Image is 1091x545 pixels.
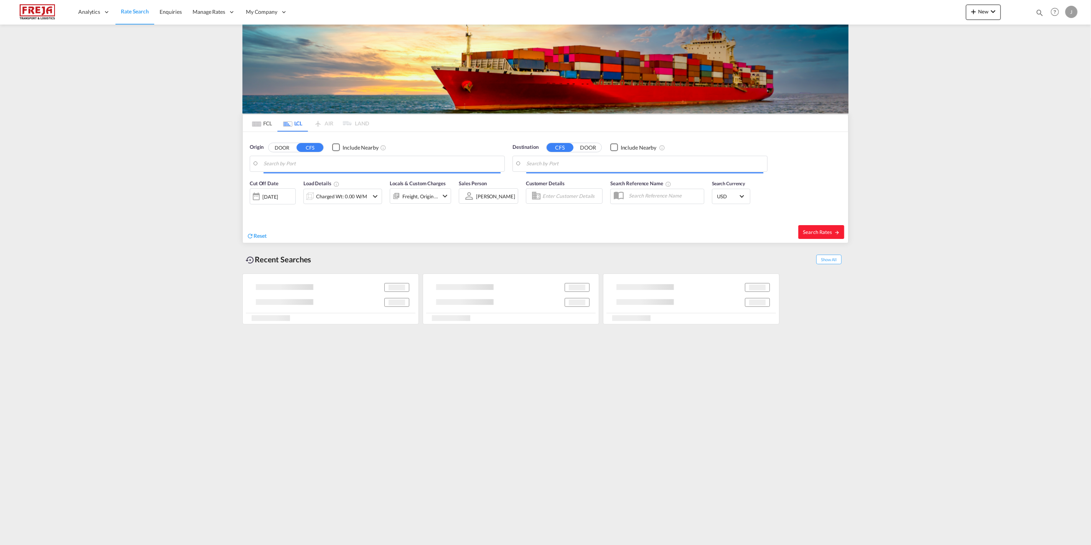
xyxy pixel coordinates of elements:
md-checkbox: Checkbox No Ink [332,143,379,151]
div: Charged Wt: 0.00 W/Micon-chevron-down [303,189,382,204]
span: My Company [246,8,277,16]
span: Search Rates [803,229,840,235]
md-select: Select Currency: $ USDUnited States Dollar [716,191,746,202]
button: Search Ratesicon-arrow-right [798,225,844,239]
span: Show All [816,255,842,264]
span: Sales Person [459,180,487,186]
span: Manage Rates [193,8,225,16]
div: Help [1048,5,1065,19]
input: Search by Port [264,158,501,170]
span: Destination [513,143,539,151]
md-tab-item: FCL [247,115,277,132]
md-datepicker: Select [250,204,255,214]
span: Load Details [303,180,339,186]
div: Recent Searches [242,251,315,268]
img: 586607c025bf11f083711d99603023e7.png [12,3,63,21]
span: New [969,8,998,15]
md-select: Sales Person: Jarkko Lamminpaa [475,191,516,202]
md-icon: icon-backup-restore [246,255,255,265]
input: Enter Customer Details [542,190,600,202]
span: Search Reference Name [610,180,671,186]
div: J [1065,6,1078,18]
button: CFS [297,143,323,152]
span: Cut Off Date [250,180,279,186]
div: Origin DOOR CFS Checkbox No InkUnchecked: Ignores neighbouring ports when fetching rates.Checked ... [243,132,848,243]
button: CFS [547,143,574,152]
span: Search Currency [712,181,745,186]
div: Include Nearby [621,144,657,151]
md-icon: icon-chevron-down [989,7,998,16]
input: Search Reference Name [625,190,704,201]
span: USD [717,193,738,200]
md-pagination-wrapper: Use the left and right arrow keys to navigate between tabs [247,115,369,132]
md-icon: icon-chevron-down [371,192,380,201]
md-icon: Your search will be saved by the below given name [665,181,671,187]
span: Origin [250,143,264,151]
div: Freight Origin Destination [402,191,438,202]
button: DOOR [269,143,295,152]
div: Include Nearby [343,144,379,151]
button: DOOR [575,143,602,152]
div: [DATE] [250,188,296,204]
span: Rate Search [121,8,149,15]
input: Search by Port [526,158,763,170]
md-icon: icon-arrow-right [834,230,840,235]
md-checkbox: Checkbox No Ink [610,143,657,151]
div: Freight Origin Destinationicon-chevron-down [390,188,451,204]
div: [DATE] [262,193,278,200]
md-icon: icon-magnify [1035,8,1044,17]
div: icon-refreshReset [247,232,267,240]
md-icon: icon-refresh [247,232,254,239]
md-tab-item: LCL [277,115,308,132]
span: Locals & Custom Charges [390,180,446,186]
md-icon: Chargeable Weight [333,181,339,187]
span: Enquiries [160,8,182,15]
md-icon: icon-chevron-down [440,191,450,201]
span: Reset [254,232,267,239]
img: LCL+%26+FCL+BACKGROUND.png [242,25,849,114]
div: Charged Wt: 0.00 W/M [316,191,367,202]
div: [PERSON_NAME] [476,193,515,199]
md-icon: Unchecked: Ignores neighbouring ports when fetching rates.Checked : Includes neighbouring ports w... [380,145,386,151]
span: Customer Details [526,180,565,186]
md-icon: Unchecked: Ignores neighbouring ports when fetching rates.Checked : Includes neighbouring ports w... [659,145,665,151]
span: Analytics [78,8,100,16]
span: Help [1048,5,1061,18]
md-icon: icon-plus 400-fg [969,7,978,16]
div: icon-magnify [1035,8,1044,20]
button: icon-plus 400-fgNewicon-chevron-down [966,5,1001,20]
